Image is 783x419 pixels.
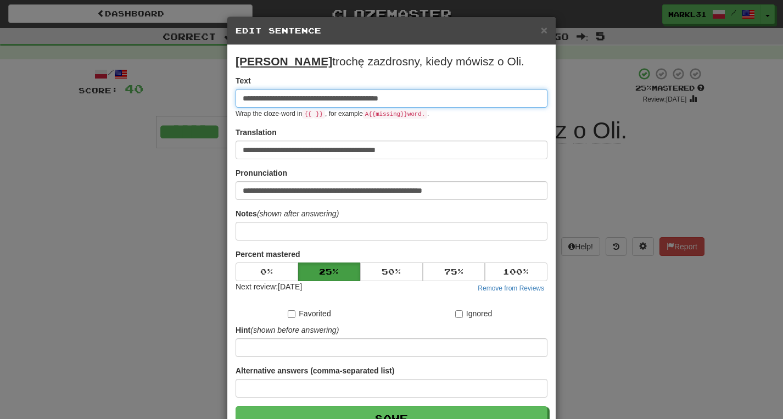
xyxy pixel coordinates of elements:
[257,209,339,218] em: (shown after answering)
[485,262,547,281] button: 100%
[236,53,547,70] p: trochę zazdrosny, kiedy mówisz o Oli.
[363,110,427,119] code: A {{ missing }} word.
[474,282,547,294] button: Remove from Reviews
[236,75,251,86] label: Text
[541,24,547,36] button: Close
[360,262,423,281] button: 50%
[236,25,547,36] h5: Edit Sentence
[236,365,394,376] label: Alternative answers (comma-separated list)
[236,249,300,260] label: Percent mastered
[288,310,295,318] input: Favorited
[288,308,331,319] label: Favorited
[250,326,339,334] em: (shown before answering)
[236,281,302,294] div: Next review: [DATE]
[236,167,287,178] label: Pronunciation
[236,55,332,68] u: [PERSON_NAME]
[236,110,429,118] small: Wrap the cloze-word in , for example .
[455,310,463,318] input: Ignored
[236,262,547,281] div: Percent mastered
[423,262,485,281] button: 75%
[314,110,325,119] code: }}
[236,127,277,138] label: Translation
[236,208,339,219] label: Notes
[236,262,298,281] button: 0%
[455,308,492,319] label: Ignored
[236,325,339,336] label: Hint
[541,24,547,36] span: ×
[298,262,361,281] button: 25%
[302,110,314,119] code: {{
